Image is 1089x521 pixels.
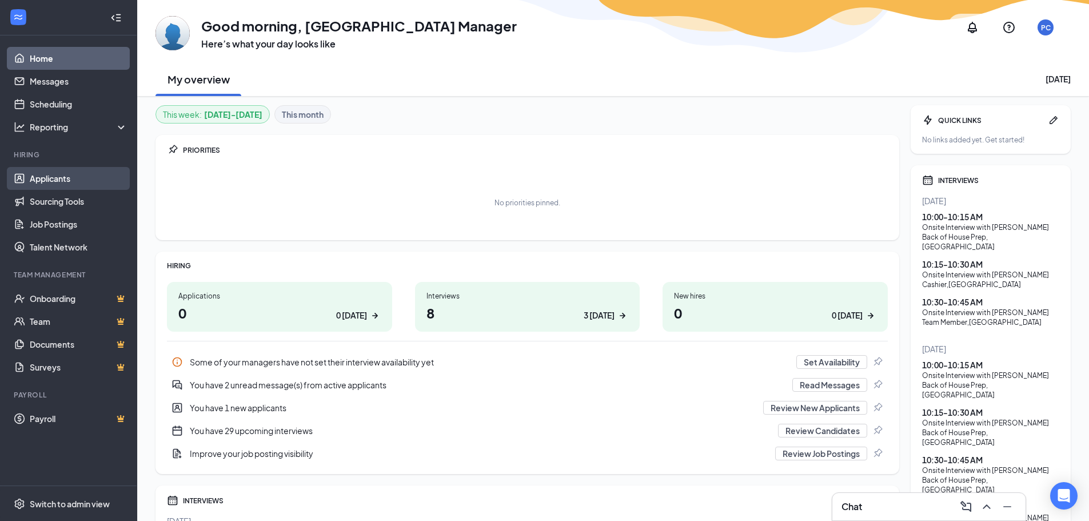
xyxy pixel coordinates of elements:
a: DoubleChatActiveYou have 2 unread message(s) from active applicantsRead MessagesPin [167,373,888,396]
div: Back of House Prep , [GEOGRAPHIC_DATA] [922,380,1059,400]
button: ComposeMessage [957,498,975,516]
a: InfoSome of your managers have not set their interview availability yetSet AvailabilityPin [167,351,888,373]
a: OnboardingCrown [30,287,127,310]
svg: Pin [872,379,883,391]
div: Team Member , [GEOGRAPHIC_DATA] [922,317,1059,327]
svg: ArrowRight [865,310,876,321]
svg: Pin [872,425,883,436]
div: Interviews [426,291,629,301]
div: You have 1 new applicants [190,402,756,413]
a: DocumentsCrown [30,333,127,356]
div: Some of your managers have not set their interview availability yet [167,351,888,373]
a: PayrollCrown [30,407,127,430]
a: Sourcing Tools [30,190,127,213]
h1: 8 [426,303,629,323]
div: [DATE] [1046,73,1071,85]
a: DocumentAddImprove your job posting visibilityReview Job PostingsPin [167,442,888,465]
img: Port Charlotte Manager [155,16,190,50]
a: Applications00 [DATE]ArrowRight [167,282,392,332]
div: Open Intercom Messenger [1050,482,1078,510]
svg: Pen [1048,114,1059,126]
div: 10:30 - 10:45 AM [922,454,1059,466]
svg: Info [171,356,183,368]
svg: Analysis [14,121,25,133]
div: Onsite Interview with [PERSON_NAME] [922,270,1059,280]
div: Back of House Prep , [GEOGRAPHIC_DATA] [922,232,1059,252]
div: New hires [674,291,876,301]
svg: UserEntity [171,402,183,413]
a: New hires00 [DATE]ArrowRight [663,282,888,332]
div: 10:00 - 10:15 AM [922,211,1059,222]
svg: Minimize [1000,500,1014,514]
a: Interviews83 [DATE]ArrowRight [415,282,640,332]
h2: My overview [167,72,230,86]
button: Minimize [998,498,1016,516]
div: [DATE] [922,195,1059,206]
svg: WorkstreamLogo [13,11,24,23]
div: You have 29 upcoming interviews [190,425,771,436]
a: TeamCrown [30,310,127,333]
div: You have 1 new applicants [167,396,888,419]
div: 0 [DATE] [832,309,863,321]
div: Improve your job posting visibility [190,448,768,459]
div: Payroll [14,390,125,400]
div: No priorities pinned. [494,198,560,208]
div: 10:15 - 10:30 AM [922,258,1059,270]
div: [DATE] [922,343,1059,355]
svg: Collapse [110,12,122,23]
div: This week : [163,108,262,121]
svg: Pin [872,448,883,459]
h3: Chat [841,500,862,513]
div: INTERVIEWS [183,496,888,506]
button: Review Job Postings [775,447,867,460]
a: Job Postings [30,213,127,236]
div: 10:30 - 10:45 AM [922,296,1059,308]
button: Set Availability [796,355,867,369]
svg: CalendarNew [171,425,183,436]
button: Read Messages [792,378,867,392]
div: Team Management [14,270,125,280]
a: CalendarNewYou have 29 upcoming interviewsReview CandidatesPin [167,419,888,442]
div: You have 2 unread message(s) from active applicants [167,373,888,396]
div: No links added yet. Get started! [922,135,1059,145]
div: You have 29 upcoming interviews [167,419,888,442]
div: Hiring [14,150,125,160]
div: Back of House Prep , [GEOGRAPHIC_DATA] [922,428,1059,447]
a: Talent Network [30,236,127,258]
svg: ArrowRight [617,310,628,321]
svg: Pin [167,144,178,156]
div: Onsite Interview with [PERSON_NAME] [922,418,1059,428]
div: Back of House Prep , [GEOGRAPHIC_DATA] [922,475,1059,495]
div: 0 [DATE] [336,309,367,321]
div: You have 2 unread message(s) from active applicants [190,379,785,391]
svg: Calendar [167,495,178,506]
svg: Bolt [922,114,934,126]
svg: DoubleChatActive [171,379,183,391]
svg: Settings [14,498,25,510]
div: Onsite Interview with [PERSON_NAME] [922,466,1059,475]
a: UserEntityYou have 1 new applicantsReview New ApplicantsPin [167,396,888,419]
h1: Good morning, [GEOGRAPHIC_DATA] Manager [201,16,517,35]
svg: Notifications [966,21,979,34]
div: 3 [DATE] [584,309,615,321]
a: Home [30,47,127,70]
a: Scheduling [30,93,127,116]
h1: 0 [178,303,381,323]
div: Reporting [30,121,128,133]
svg: Pin [872,356,883,368]
svg: ChevronUp [980,500,994,514]
a: SurveysCrown [30,356,127,379]
div: Applications [178,291,381,301]
div: Onsite Interview with [PERSON_NAME] [922,222,1059,232]
b: This month [282,108,324,121]
svg: DocumentAdd [171,448,183,459]
div: PRIORITIES [183,145,888,155]
div: 10:15 - 10:30 AM [922,407,1059,418]
svg: Calendar [922,174,934,186]
div: 10:00 - 10:15 AM [922,359,1059,371]
b: [DATE] - [DATE] [204,108,262,121]
div: Cashier , [GEOGRAPHIC_DATA] [922,280,1059,289]
h3: Here’s what your day looks like [201,38,517,50]
svg: ArrowRight [369,310,381,321]
svg: ComposeMessage [959,500,973,514]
